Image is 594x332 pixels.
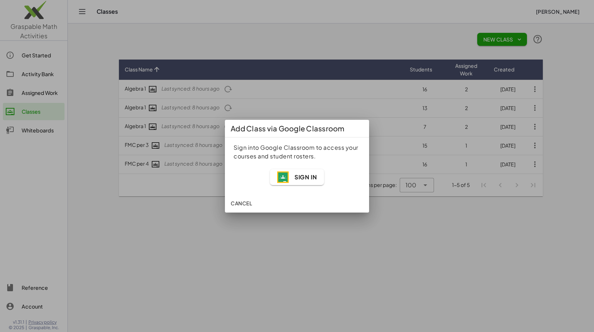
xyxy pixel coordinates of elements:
div: Add Class via Google Classroom [225,120,369,137]
button: Cancel [228,197,255,210]
span: Cancel [231,200,252,206]
img: WYX7JAAAAAElFTkSuQmCC [277,171,289,183]
span: Sign In [294,173,317,181]
button: Sign In [270,169,324,185]
div: Sign into Google Classroom to access your courses and student rosters. [229,139,365,165]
